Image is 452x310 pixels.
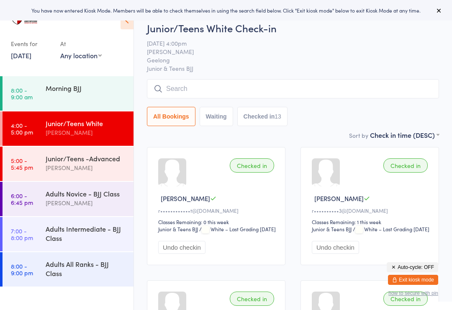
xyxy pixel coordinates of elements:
[383,292,428,306] div: Checked in
[11,192,33,206] time: 6:00 - 6:45 pm
[388,275,438,285] button: Exit kiosk mode
[11,227,33,241] time: 7:00 - 8:00 pm
[230,158,274,173] div: Checked in
[237,107,288,126] button: Checked in13
[3,76,134,111] a: 8:00 -9:00 amMorning BJJ
[158,207,277,214] div: r••••••••••••t@[DOMAIN_NAME]
[275,113,281,120] div: 13
[147,21,439,35] h2: Junior/Teens White Check-in
[147,64,439,72] span: Junior & Teens BJJ
[147,107,195,126] button: All Bookings
[46,163,126,173] div: [PERSON_NAME]
[147,47,426,56] span: [PERSON_NAME]
[11,157,33,170] time: 5:00 - 5:45 pm
[158,225,198,232] div: Junior & Teens BJJ
[46,189,126,198] div: Adults Novice - BJJ Class
[147,39,426,47] span: [DATE] 4:00pm
[383,158,428,173] div: Checked in
[3,182,134,216] a: 6:00 -6:45 pmAdults Novice - BJJ Class[PERSON_NAME]
[60,37,102,51] div: At
[312,207,430,214] div: r••••••••••3@[DOMAIN_NAME]
[158,218,277,225] div: Classes Remaining: 0 this week
[60,51,102,60] div: Any location
[199,225,276,232] span: / White – Last Grading [DATE]
[161,194,210,203] span: [PERSON_NAME]
[158,241,205,254] button: Undo checkin
[3,217,134,251] a: 7:00 -8:00 pmAdults Intermediate - BJJ Class
[11,122,33,135] time: 4:00 - 5:00 pm
[312,218,430,225] div: Classes Remaining: 1 this week
[11,87,33,100] time: 8:00 - 9:00 am
[46,259,126,278] div: Adults All Ranks - BJJ Class
[353,225,429,232] span: / White – Last Grading [DATE]
[3,147,134,181] a: 5:00 -5:45 pmJunior/Teens -Advanced[PERSON_NAME]
[387,262,438,272] button: Auto-cycle: OFF
[11,263,33,276] time: 8:00 - 9:00 pm
[13,7,439,14] div: You have now entered Kiosk Mode. Members will be able to check themselves in using the search fie...
[312,225,352,232] div: Junior & Teens BJJ
[314,194,364,203] span: [PERSON_NAME]
[46,224,126,243] div: Adults Intermediate - BJJ Class
[147,56,426,64] span: Geelong
[230,292,274,306] div: Checked in
[370,130,439,139] div: Check in time (DESC)
[11,37,52,51] div: Events for
[46,154,126,163] div: Junior/Teens -Advanced
[11,51,31,60] a: [DATE]
[312,241,359,254] button: Undo checkin
[349,131,368,139] label: Sort by
[46,128,126,137] div: [PERSON_NAME]
[200,107,233,126] button: Waiting
[388,290,438,296] button: how to secure with pin
[46,119,126,128] div: Junior/Teens White
[46,198,126,208] div: [PERSON_NAME]
[147,79,439,98] input: Search
[46,83,126,93] div: Morning BJJ
[3,111,134,146] a: 4:00 -5:00 pmJunior/Teens White[PERSON_NAME]
[3,252,134,287] a: 8:00 -9:00 pmAdults All Ranks - BJJ Class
